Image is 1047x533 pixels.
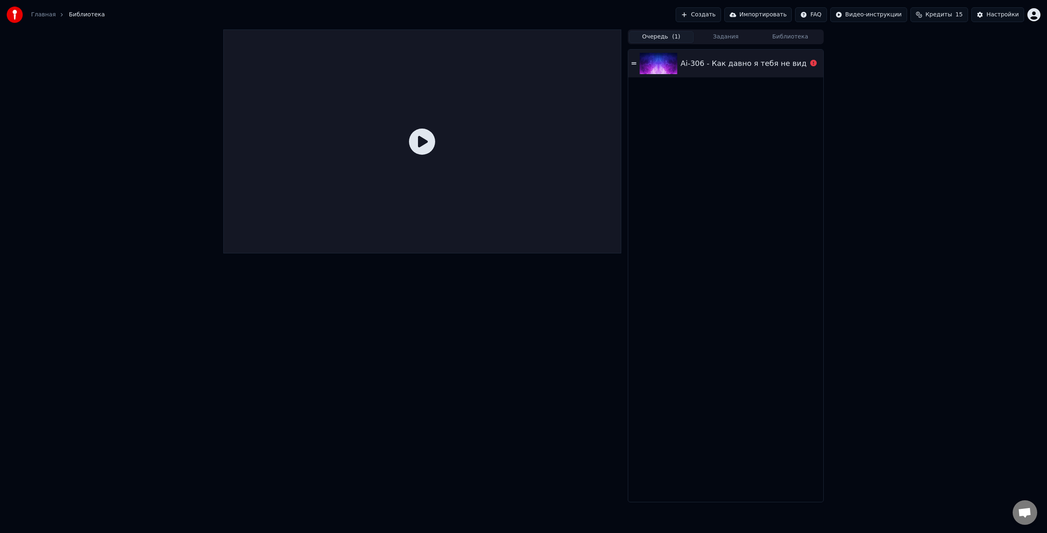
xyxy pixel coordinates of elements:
[955,11,963,19] span: 15
[31,11,56,19] a: Главная
[31,11,105,19] nav: breadcrumb
[830,7,907,22] button: Видео-инструкции
[795,7,827,22] button: FAQ
[986,11,1019,19] div: Настройки
[724,7,792,22] button: Импортировать
[681,58,898,69] div: Ai-306 - Как давно я тебя не видел ([PERSON_NAME]) (1)
[758,31,822,43] button: Библиотека
[69,11,105,19] span: Библиотека
[926,11,952,19] span: Кредиты
[7,7,23,23] img: youka
[694,31,758,43] button: Задания
[672,33,680,41] span: ( 1 )
[676,7,721,22] button: Создать
[629,31,694,43] button: Очередь
[910,7,968,22] button: Кредиты15
[971,7,1024,22] button: Настройки
[1013,500,1037,525] div: Открытый чат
